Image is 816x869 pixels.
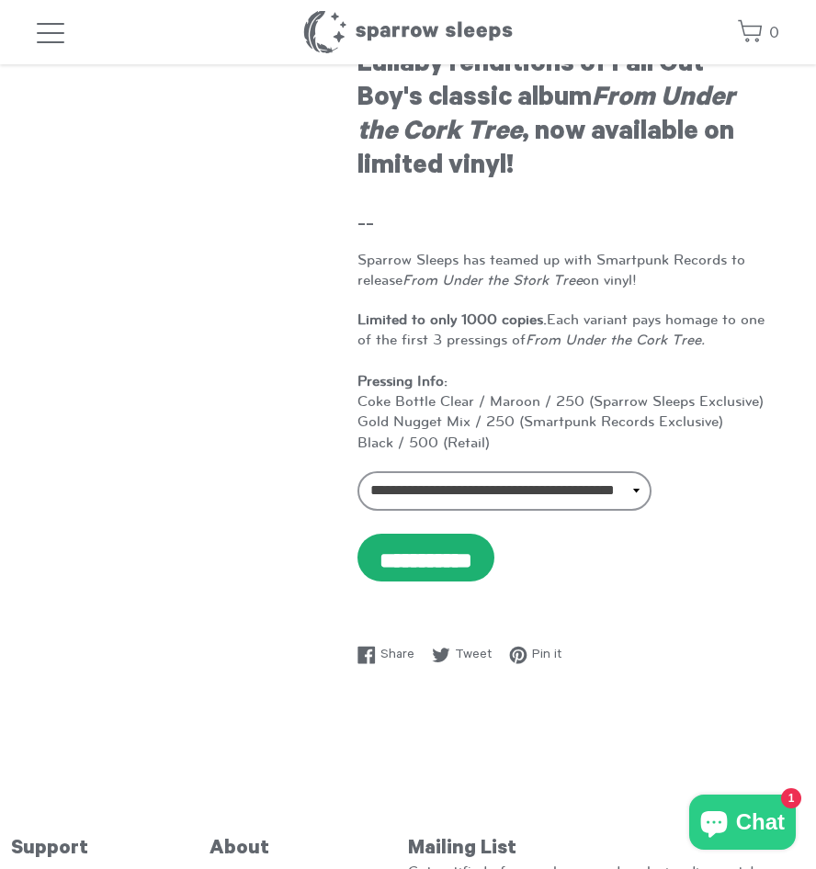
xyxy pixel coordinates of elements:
h3: -- [357,211,768,243]
strong: Limited to only 1000 copies. [357,311,547,327]
span: Tweet [455,646,492,666]
span: Pin it [532,646,561,666]
h5: Support [11,838,210,862]
h5: Mailing List [408,838,805,862]
a: Retail [448,434,485,450]
span: Sparrow Sleeps has teamed up with Smartpunk Records to release on vinyl! [357,252,745,288]
em: From Under the Cork Tree. [526,332,705,347]
h1: Sparrow Sleeps [302,9,514,55]
a: 0 [737,14,779,53]
strong: Pressing Info: [357,373,448,389]
em: From Under the Stork Tree [402,272,583,288]
a: Smartpunk Records Exclusive [524,413,719,429]
strong: Lullaby renditions of Fall Out Boy's classic album , now available on limited vinyl! [357,51,735,183]
em: From Under the Cork Tree [357,85,735,149]
span: Each variant pays homage to one of the first 3 pressings of Coke Bottle Clear / Maroon / 250 (Spa... [357,311,765,450]
inbox-online-store-chat: Shopify online store chat [684,795,801,854]
h5: About [210,838,408,862]
span: Share [380,646,414,666]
